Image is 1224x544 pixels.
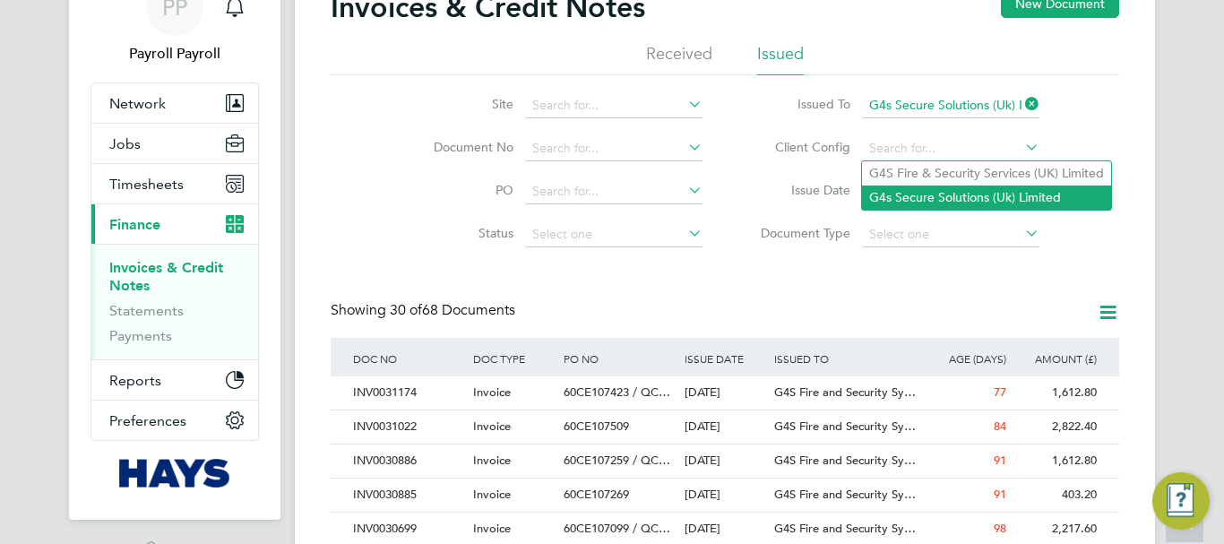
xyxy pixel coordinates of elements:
button: Jobs [91,124,258,163]
span: Invoice [473,453,511,468]
input: Search for... [526,136,703,161]
button: Network [91,83,258,123]
input: Search for... [863,93,1039,118]
div: [DATE] [680,376,771,410]
a: Go to home page [91,459,259,488]
span: Invoice [473,419,511,434]
div: Showing [331,301,519,320]
span: 60CE107099 / QC… [564,521,670,536]
div: ISSUE DATE [680,338,771,379]
label: Status [410,225,513,241]
div: AMOUNT (£) [1011,338,1101,379]
div: 1,612.80 [1011,445,1101,478]
button: Preferences [91,401,258,440]
input: Select one [526,222,703,247]
label: Issue Date [747,182,850,198]
input: Select one [863,222,1039,247]
span: 60CE107259 / QC… [564,453,670,468]
div: 1,612.80 [1011,376,1101,410]
label: Document Type [747,225,850,241]
span: Invoice [473,487,511,502]
input: Search for... [863,136,1039,161]
label: PO [410,182,513,198]
a: Payments [109,327,172,344]
label: Site [410,96,513,112]
input: Search for... [526,179,703,204]
div: ISSUED TO [770,338,920,379]
span: 84 [994,419,1006,434]
div: DOC TYPE [469,338,559,379]
span: Preferences [109,412,186,429]
span: Network [109,95,166,112]
div: INV0030886 [349,445,469,478]
li: G4s Secure Solutions (Uk) Limited [862,186,1111,210]
label: Issued To [747,96,850,112]
span: 91 [994,453,1006,468]
div: PO NO [559,338,679,379]
div: INV0031022 [349,410,469,444]
li: Issued [757,43,804,75]
span: Timesheets [109,176,184,193]
input: Search for... [526,93,703,118]
span: 60CE107423 / QC… [564,384,670,400]
span: 30 of [390,301,422,319]
div: DOC NO [349,338,469,379]
span: G4S Fire and Security Sy… [774,453,916,468]
div: Finance [91,244,258,359]
span: G4S Fire and Security Sy… [774,521,916,536]
span: 91 [994,487,1006,502]
button: Finance [91,204,258,244]
span: Payroll Payroll [91,43,259,65]
span: Reports [109,372,161,389]
div: [DATE] [680,410,771,444]
div: 403.20 [1011,479,1101,512]
span: 60CE107509 [564,419,629,434]
img: hays-logo-retina.png [119,459,231,488]
button: Engage Resource Center [1152,472,1210,530]
a: Invoices & Credit Notes [109,259,223,294]
li: Received [646,43,712,75]
button: Timesheets [91,164,258,203]
a: Statements [109,302,184,319]
div: INV0031174 [349,376,469,410]
div: INV0030885 [349,479,469,512]
div: [DATE] [680,445,771,478]
span: Jobs [109,135,141,152]
div: 2,822.40 [1011,410,1101,444]
span: G4S Fire and Security Sy… [774,419,916,434]
span: G4S Fire and Security Sy… [774,384,916,400]
span: Invoice [473,521,511,536]
li: G4S Fire & Security Services (UK) Limited [862,161,1111,186]
div: AGE (DAYS) [920,338,1011,379]
span: 77 [994,384,1006,400]
div: [DATE] [680,479,771,512]
span: Invoice [473,384,511,400]
label: Document No [410,139,513,155]
span: Finance [109,216,160,233]
span: 98 [994,521,1006,536]
span: 60CE107269 [564,487,629,502]
span: G4S Fire and Security Sy… [774,487,916,502]
label: Client Config [747,139,850,155]
span: 68 Documents [390,301,515,319]
button: Reports [91,360,258,400]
